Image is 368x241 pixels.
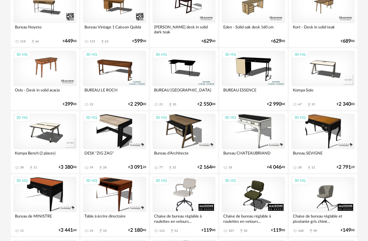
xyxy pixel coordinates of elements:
span: 449 [65,39,73,43]
span: Download icon [307,102,311,107]
div: 32 [173,166,176,169]
div: 63 [105,40,109,43]
div: Table à écrire directoire [83,212,146,225]
div: € 00 [132,39,146,43]
div: € 00 [63,102,77,106]
span: 119 [273,228,281,232]
div: 3D HQ [292,114,308,122]
span: 2 791 [339,165,351,169]
span: 4 046 [269,165,281,169]
div: 3D HQ [14,177,30,185]
span: Download icon [98,228,103,233]
div: 3D HQ [83,177,100,185]
span: Download icon [98,165,103,170]
div: € 40 [128,228,146,232]
div: € 80 [198,165,216,169]
div: Eden - Solid oak desk 160 cm [222,23,285,36]
div: 3D HQ [14,114,30,122]
div: € 00 [202,228,216,232]
div: Chaise de bureau réglable à roulettes en velours... [222,212,285,225]
div: 3D HQ [14,51,30,59]
a: 3D HQ Oslo - Desk in solid acacia €39900 [11,48,79,110]
div: € 00 [128,102,146,106]
div: 38 [20,166,24,169]
span: 629 [273,39,281,43]
div: 112 [159,229,165,233]
span: Download icon [307,165,311,170]
div: 18 [229,166,232,169]
div: Bureau SEVIGNE [291,149,355,162]
div: € 20 [128,165,146,169]
span: Download icon [31,39,35,44]
a: 3D HQ Chaise de bureau réglable à roulettes en velours... 107 Download icon 58 €11900 [219,174,288,236]
div: 10 [173,103,176,106]
div: 59 [90,166,93,169]
div: BUREAU ESSENCE [222,86,285,99]
div: 3D HQ [222,177,239,185]
div: € 00 [271,39,285,43]
div: Kompa Solo [291,86,355,99]
div: BUREAU LE ROCH [83,86,146,99]
div: € 40 [59,165,77,169]
div: € 00 [267,102,285,106]
div: 3D HQ [153,114,169,122]
div: Bureau d’Architecte [152,149,216,162]
span: 689 [343,39,351,43]
div: BUREAU [GEOGRAPHIC_DATA] [152,86,216,99]
a: 3D HQ Kompa Solo 47 Download icon 19 €2 34000 [289,48,357,110]
div: Bureau de MINISTRE [13,212,77,225]
a: 3D HQ DESK "ZIG ZAG" 59 Download icon 28 €3 09120 [80,111,149,173]
span: Download icon [170,228,174,233]
div: 3D HQ [292,177,308,185]
span: 149 [343,228,351,232]
div: 3D HQ [222,51,239,59]
div: 77 [159,166,163,169]
div: 47 [298,103,302,106]
div: Kort - Desk in solid teak [291,23,355,36]
div: € 00 [337,102,355,106]
div: 3D HQ [153,177,169,185]
div: 3D HQ [83,114,100,122]
div: 11 [33,166,37,169]
div: 21 [159,103,163,106]
span: Download icon [309,228,313,233]
div: Chaise de bureau réglable et pivotante gris chiné... [291,212,355,225]
span: Download icon [29,165,33,170]
span: 2 990 [269,102,281,106]
a: 3D HQ BUREAU [GEOGRAPHIC_DATA] 21 Download icon 10 €2 55000 [150,48,218,110]
span: 399 [65,102,73,106]
span: 3 380 [61,165,73,169]
div: € 00 [341,39,355,43]
a: 3D HQ BUREAU LE ROCH 33 €2 29000 [80,48,149,110]
span: 3 091 [130,165,143,169]
div: 3D HQ [222,114,239,122]
a: 3D HQ Chaise de bureau réglable et pivotante gris chiné... 160 Download icon 98 €14900 [289,174,357,236]
div: 3D HQ [292,51,308,59]
div: 30 [298,166,302,169]
div: 58 [244,229,247,233]
div: 131 [90,40,95,43]
span: 599 [134,39,143,43]
a: 3D HQ BUREAU ESSENCE €2 99000 [219,48,288,110]
a: 3D HQ Bureau d’Architecte 77 Download icon 32 €2 16480 [150,111,218,173]
div: 66 [35,40,39,43]
span: 2 290 [130,102,143,106]
div: € 40 [267,165,285,169]
div: Chaise de bureau réglable à roulettes en velours... [152,212,216,225]
div: € 60 [59,228,77,232]
a: 3D HQ Bureau CHATEAUBRIAND 18 €4 04640 [219,111,288,173]
div: € 00 [63,39,77,43]
span: 2 340 [339,102,351,106]
div: 3D HQ [83,51,100,59]
div: 98 [313,229,317,233]
div: Bureau Vintage 1 Caisson Quilda [83,23,146,36]
div: € 20 [337,165,355,169]
a: 3D HQ Bureau de MINISTRE 15 €3 44160 [11,174,79,236]
div: € 00 [198,102,216,106]
div: 28 [103,166,107,169]
span: 119 [203,228,212,232]
div: € 00 [271,228,285,232]
div: [PERSON_NAME] desk in solid dark teak [152,23,216,36]
div: Bureau Noyeto [13,23,77,36]
div: 24 [90,229,93,233]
